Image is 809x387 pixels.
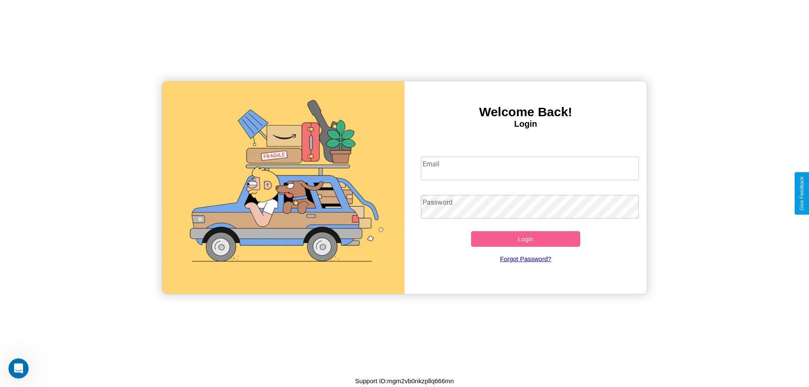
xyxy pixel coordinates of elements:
button: Login [471,231,580,247]
iframe: Intercom live chat [8,358,29,379]
a: Forgot Password? [417,247,635,271]
h3: Welcome Back! [404,105,647,119]
img: gif [162,81,404,294]
h4: Login [404,119,647,129]
p: Support ID: mgm2vb0nkzpllq666mn [355,375,454,387]
div: Give Feedback [799,176,805,211]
